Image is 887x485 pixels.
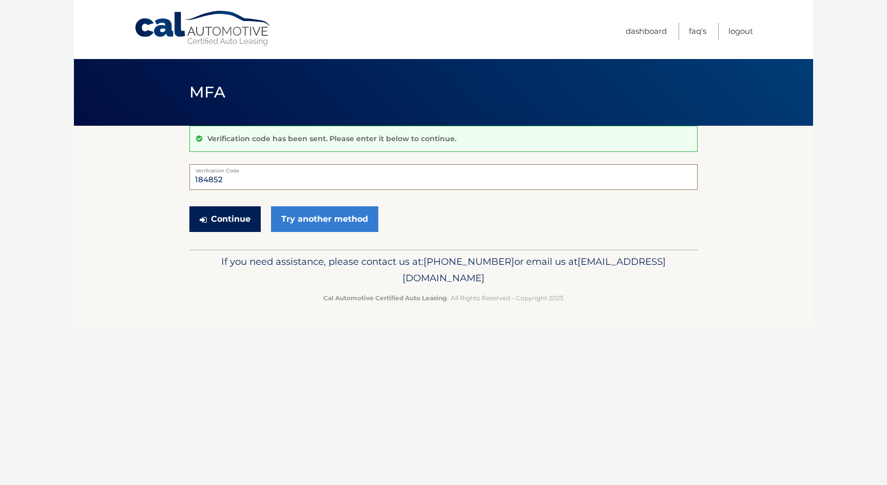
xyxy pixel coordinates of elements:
span: MFA [189,83,225,102]
a: Cal Automotive [134,10,273,47]
p: Verification code has been sent. Please enter it below to continue. [207,134,456,143]
span: [EMAIL_ADDRESS][DOMAIN_NAME] [402,256,666,284]
button: Continue [189,206,261,232]
span: [PHONE_NUMBER] [423,256,514,267]
a: Try another method [271,206,378,232]
strong: Cal Automotive Certified Auto Leasing [323,294,447,302]
a: Logout [728,23,753,40]
p: - All Rights Reserved - Copyright 2025 [196,293,691,303]
p: If you need assistance, please contact us at: or email us at [196,254,691,286]
a: FAQ's [689,23,706,40]
input: Verification Code [189,164,698,190]
a: Dashboard [626,23,667,40]
label: Verification Code [189,164,698,172]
